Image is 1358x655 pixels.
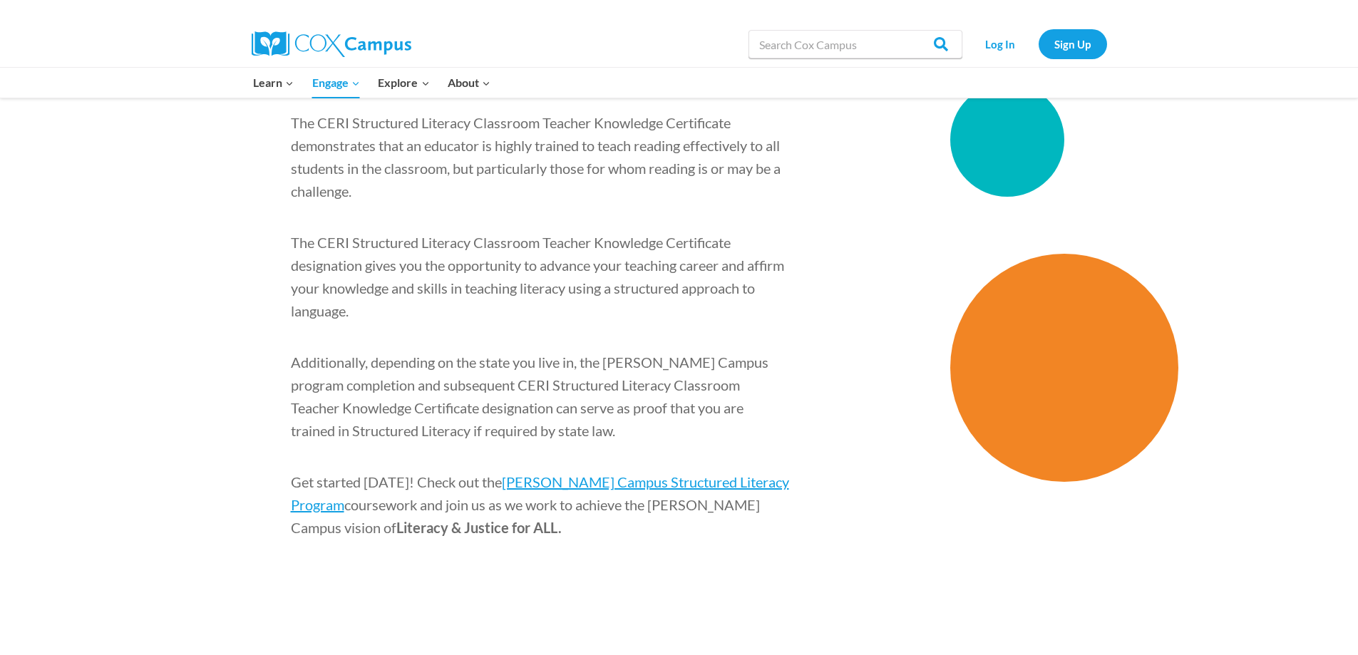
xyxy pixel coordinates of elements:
[396,519,562,536] span: Literacy & Justice for ALL.
[291,473,789,513] a: [PERSON_NAME] Campus Structured Literacy Program
[291,354,768,439] span: Additionally, depending on the state you live in, the [PERSON_NAME] Campus program completion and...
[369,68,439,98] button: Child menu of Explore
[245,68,304,98] button: Child menu of Learn
[252,31,411,57] img: Cox Campus
[1039,29,1107,58] a: Sign Up
[438,68,500,98] button: Child menu of About
[969,29,1032,58] a: Log In
[749,30,962,58] input: Search Cox Campus
[291,234,784,319] span: The CERI Structured Literacy Classroom Teacher Knowledge Certificate designation gives you the op...
[969,29,1107,58] nav: Secondary Navigation
[291,496,760,536] span: coursework and join us as we work to achieve the [PERSON_NAME] Campus vision of
[303,68,369,98] button: Child menu of Engage
[291,473,502,490] span: Get started [DATE]! Check out the
[291,114,781,200] span: The CERI Structured Literacy Classroom Teacher Knowledge Certificate demonstrates that an educato...
[245,68,500,98] nav: Primary Navigation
